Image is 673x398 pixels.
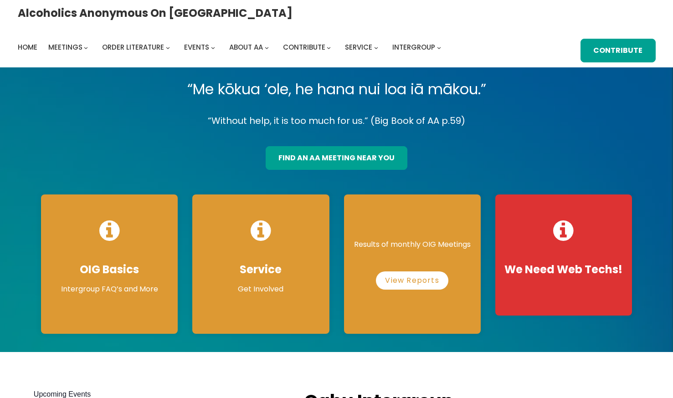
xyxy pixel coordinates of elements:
span: Service [345,42,372,52]
p: Results of monthly OIG Meetings [353,239,472,250]
button: Contribute submenu [327,45,331,49]
h4: OIG Basics [50,263,169,276]
a: Meetings [48,41,82,54]
h4: Service [201,263,320,276]
span: Order Literature [102,42,164,52]
span: About AA [229,42,263,52]
a: Service [345,41,372,54]
nav: Intergroup [18,41,444,54]
button: About AA submenu [265,45,269,49]
span: Home [18,42,37,52]
span: Events [184,42,209,52]
button: Meetings submenu [84,45,88,49]
a: Contribute [283,41,325,54]
p: “Me kōkua ‘ole, he hana nui loa iā mākou.” [34,77,639,102]
a: Alcoholics Anonymous on [GEOGRAPHIC_DATA] [18,3,293,23]
p: Intergroup FAQ’s and More [50,284,169,295]
button: Order Literature submenu [166,45,170,49]
button: Intergroup submenu [437,45,441,49]
span: Intergroup [392,42,435,52]
a: find an aa meeting near you [266,146,408,170]
a: Home [18,41,37,54]
a: View Reports [376,271,448,290]
span: Contribute [283,42,325,52]
p: Get Involved [201,284,320,295]
a: Contribute [581,39,656,62]
p: “Without help, it is too much for us.” (Big Book of AA p.59) [34,113,639,129]
span: Meetings [48,42,82,52]
button: Service submenu [374,45,378,49]
h4: We Need Web Techs! [504,263,623,276]
button: Events submenu [211,45,215,49]
a: About AA [229,41,263,54]
a: Intergroup [392,41,435,54]
a: Events [184,41,209,54]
